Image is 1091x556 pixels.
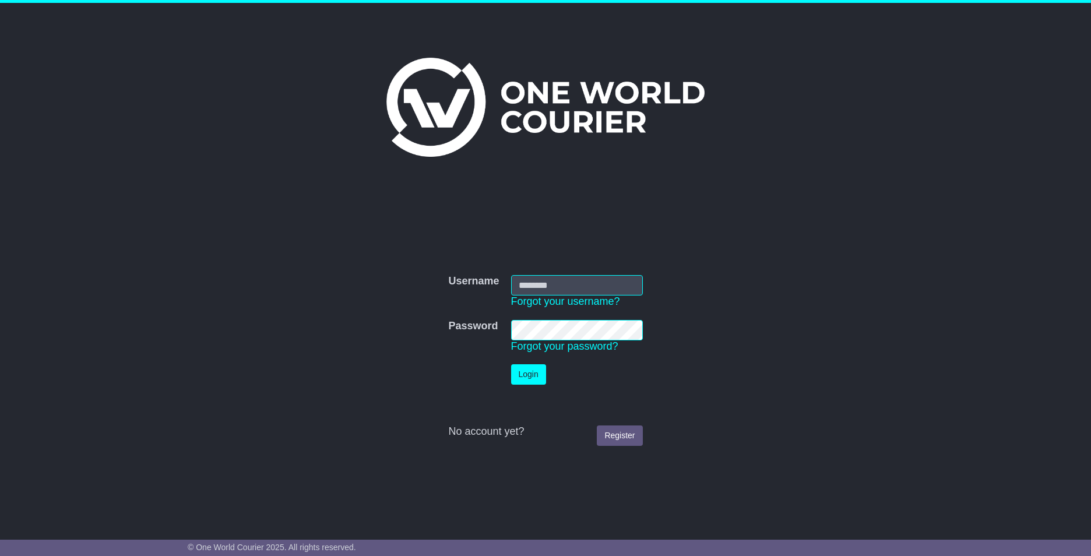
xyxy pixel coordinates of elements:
label: Username [448,275,499,288]
button: Login [511,364,546,385]
a: Forgot your password? [511,340,618,352]
img: One World [386,58,705,157]
label: Password [448,320,498,333]
a: Forgot your username? [511,295,620,307]
div: No account yet? [448,425,642,438]
span: © One World Courier 2025. All rights reserved. [188,543,356,552]
a: Register [597,425,642,446]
